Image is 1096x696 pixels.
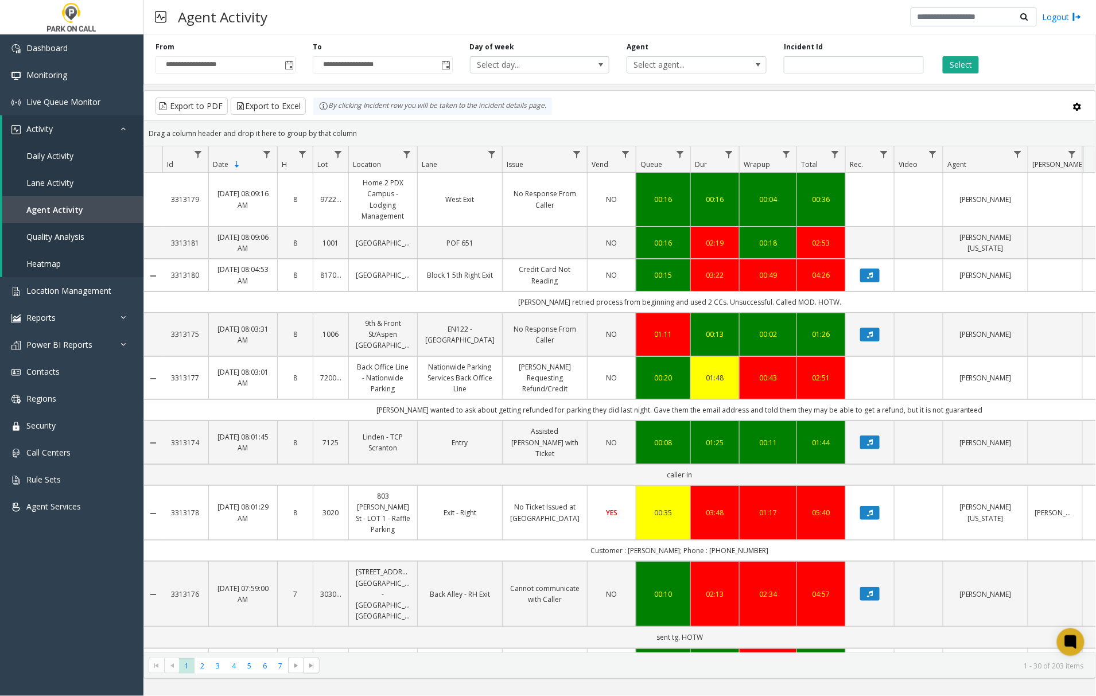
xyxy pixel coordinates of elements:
img: 'icon' [11,476,21,485]
a: No Response From Caller [510,188,580,210]
a: 8 [285,437,306,448]
button: Export to PDF [156,98,228,115]
a: EN122 - [GEOGRAPHIC_DATA] [425,324,495,345]
a: 01:17 [747,507,790,518]
a: Credit Card Not Reading [510,264,580,286]
a: Issue Filter Menu [569,146,585,162]
a: 00:13 [698,329,732,340]
a: 7 [285,589,306,600]
a: 9th & Front St/Aspen [GEOGRAPHIC_DATA] [356,318,410,351]
span: Regions [26,393,56,404]
a: [DATE] 08:04:53 AM [216,264,270,286]
div: 00:08 [643,437,683,448]
span: Toggle popup [440,57,452,73]
span: Heatmap [26,258,61,269]
a: 972200 [320,194,341,205]
a: 05:40 [804,507,838,518]
img: 'icon' [11,449,21,458]
span: Issue [507,160,523,169]
a: 00:20 [643,372,683,383]
img: 'icon' [11,71,21,80]
a: 3313179 [169,194,201,205]
a: [PERSON_NAME] [950,372,1021,383]
span: Id [167,160,173,169]
a: Date Filter Menu [259,146,275,162]
img: 'icon' [11,503,21,512]
a: 8 [285,372,306,383]
span: Security [26,420,56,431]
div: 01:11 [643,329,683,340]
a: 02:51 [804,372,838,383]
a: [PERSON_NAME][US_STATE] [950,232,1021,254]
span: Page 3 [211,658,226,674]
a: 00:04 [747,194,790,205]
a: 02:19 [698,238,732,248]
a: 00:49 [747,270,790,281]
a: [PERSON_NAME] [950,589,1021,600]
a: 8 [285,329,306,340]
a: 3313180 [169,270,201,281]
a: NO [594,437,629,448]
div: Data table [144,146,1095,652]
div: 01:44 [804,437,838,448]
a: 00:10 [643,589,683,600]
a: 00:02 [747,329,790,340]
button: Select [943,56,979,73]
a: [PERSON_NAME] Requesting Refund/Credit [510,361,580,395]
div: 03:22 [698,270,732,281]
a: 3313181 [169,238,201,248]
img: infoIcon.svg [319,102,328,111]
a: Lane Activity [2,169,143,196]
a: 3313175 [169,329,201,340]
a: Nationwide Parking Services Back Office Line [425,361,495,395]
div: 00:16 [698,194,732,205]
a: 3313174 [169,437,201,448]
a: [PERSON_NAME] [950,437,1021,448]
a: 00:36 [804,194,838,205]
a: [GEOGRAPHIC_DATA]/[GEOGRAPHIC_DATA] [356,238,410,248]
a: 803 [PERSON_NAME] St - LOT 1 - Raffle Parking [356,491,410,535]
label: Agent [627,42,648,52]
img: 'icon' [11,341,21,350]
a: Agent Filter Menu [1010,146,1025,162]
a: 3313178 [169,507,201,518]
a: [GEOGRAPHIC_DATA] [356,270,410,281]
a: POF 651 [425,238,495,248]
a: Collapse Details [144,590,162,599]
span: Sortable [232,160,242,169]
a: 02:13 [698,589,732,600]
div: 01:25 [698,437,732,448]
a: 02:34 [747,589,790,600]
span: Dur [695,160,707,169]
a: 8 [285,507,306,518]
span: Location Management [26,285,111,296]
span: Reports [26,312,56,323]
span: NO [607,373,617,383]
a: [DATE] 08:03:01 AM [216,367,270,388]
a: Assisted [PERSON_NAME] with Ticket [510,426,580,459]
a: [DATE] 08:01:45 AM [216,431,270,453]
a: 3020 [320,507,341,518]
span: Agent [947,160,966,169]
a: 00:43 [747,372,790,383]
a: [DATE] 08:09:16 AM [216,188,270,210]
a: [PERSON_NAME] [950,194,1021,205]
a: 04:57 [804,589,838,600]
a: Collapse Details [144,509,162,518]
div: 00:11 [747,437,790,448]
a: Dur Filter Menu [721,146,737,162]
a: 1001 [320,238,341,248]
span: Queue [640,160,662,169]
div: 01:26 [804,329,838,340]
img: 'icon' [11,422,21,431]
span: Agent Activity [26,204,83,215]
a: 00:16 [643,238,683,248]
